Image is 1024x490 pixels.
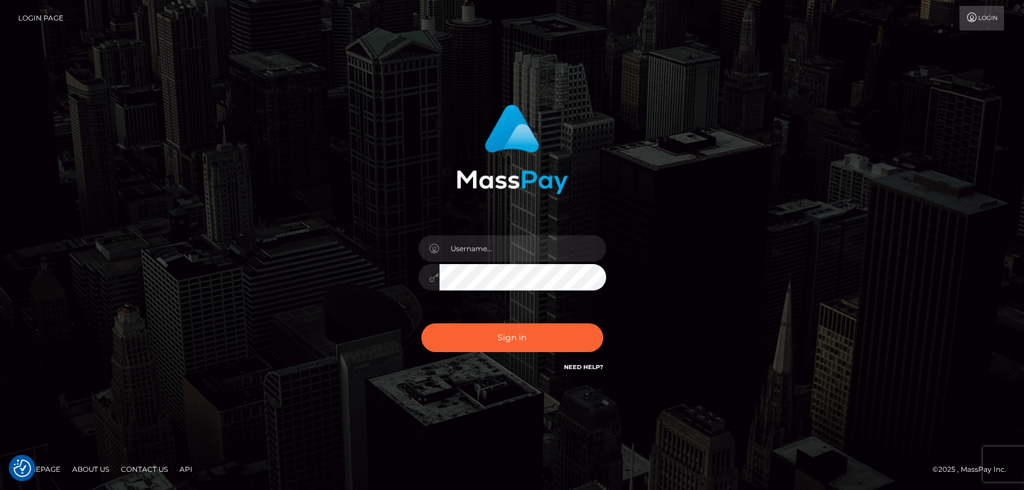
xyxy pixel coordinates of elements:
img: MassPay Login [457,104,568,194]
a: Login [959,6,1004,31]
button: Consent Preferences [13,459,31,477]
a: Login Page [18,6,63,31]
img: Revisit consent button [13,459,31,477]
a: About Us [67,460,114,478]
div: © 2025 , MassPay Inc. [932,463,1015,476]
input: Username... [440,235,606,262]
a: Homepage [13,460,65,478]
a: API [175,460,197,478]
a: Contact Us [116,460,173,478]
